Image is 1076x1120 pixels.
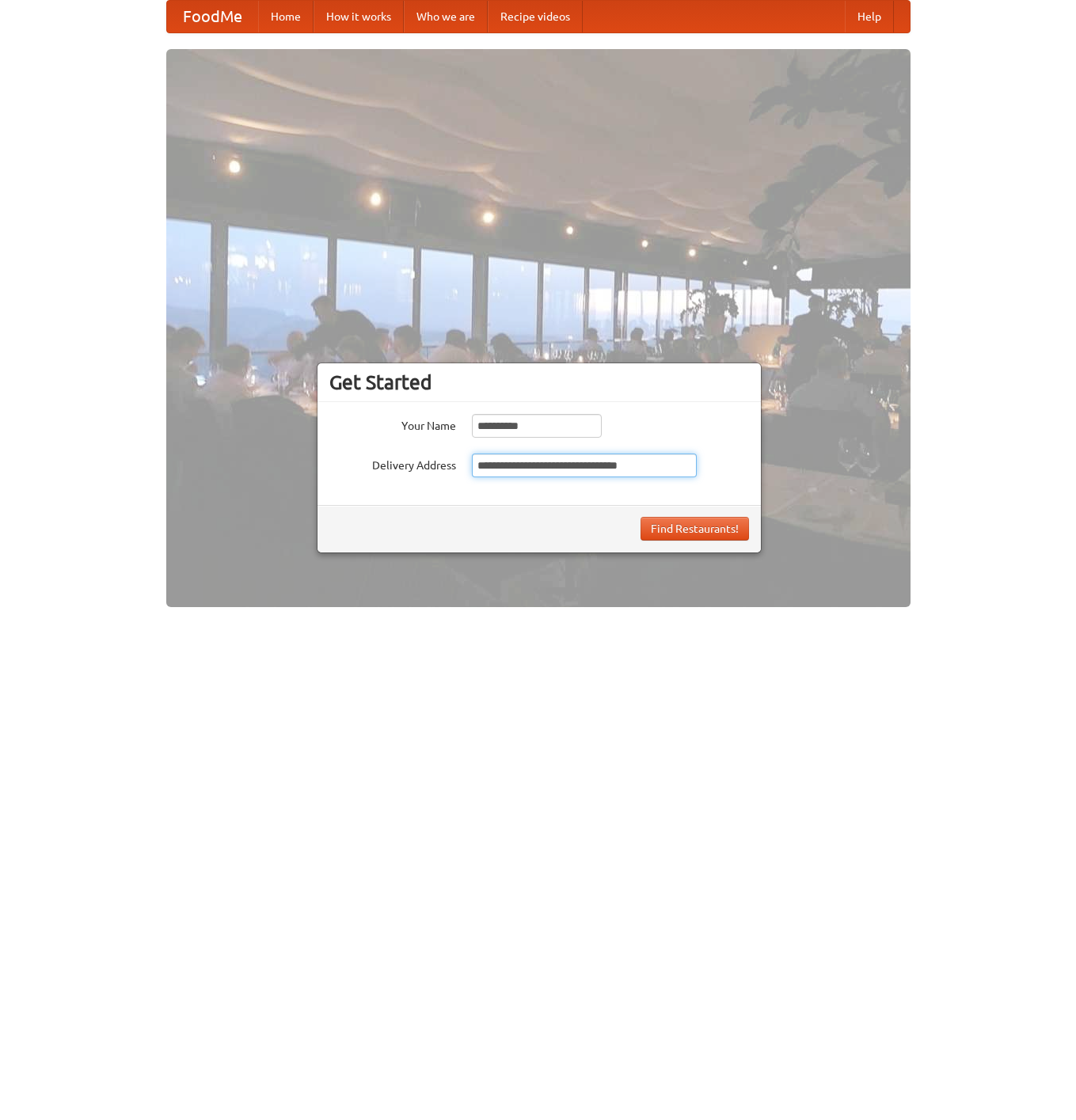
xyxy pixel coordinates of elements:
a: Help [845,1,894,32]
a: Recipe videos [488,1,583,32]
a: Who we are [404,1,488,32]
button: Find Restaurants! [641,517,749,541]
label: Your Name [329,414,456,434]
a: FoodMe [167,1,258,32]
h3: Get Started [329,370,749,394]
label: Delivery Address [329,454,456,473]
a: How it works [314,1,404,32]
a: Home [258,1,314,32]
